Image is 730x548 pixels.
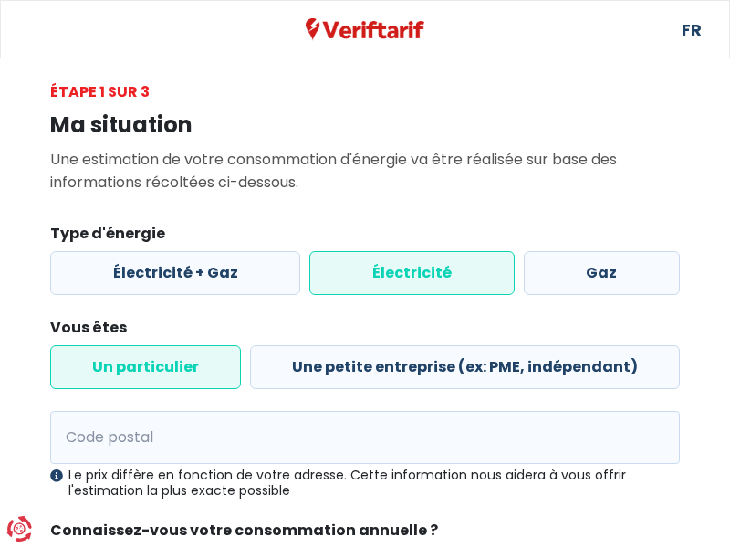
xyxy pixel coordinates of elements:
[50,520,680,548] legend: Connaissez-vous votre consommation annuelle ?
[50,317,680,345] legend: Vous êtes
[50,80,680,103] div: Étape 1 sur 3
[682,1,700,58] a: FR
[50,411,680,464] input: 1000
[50,148,680,194] p: Une estimation de votre consommation d'énergie va être réalisée sur base des informations récolté...
[50,345,241,389] label: Un particulier
[309,251,514,295] label: Électricité
[524,251,680,295] label: Gaz
[50,468,680,499] div: Le prix diffère en fonction de votre adresse. Cette information nous aidera à vous offrir l'estim...
[250,345,680,389] label: Une petite entreprise (ex: PME, indépendant)
[50,112,680,139] h1: Ma situation
[50,251,300,295] label: Électricité + Gaz
[306,18,425,41] img: Veriftarif logo
[50,223,680,251] legend: Type d'énergie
